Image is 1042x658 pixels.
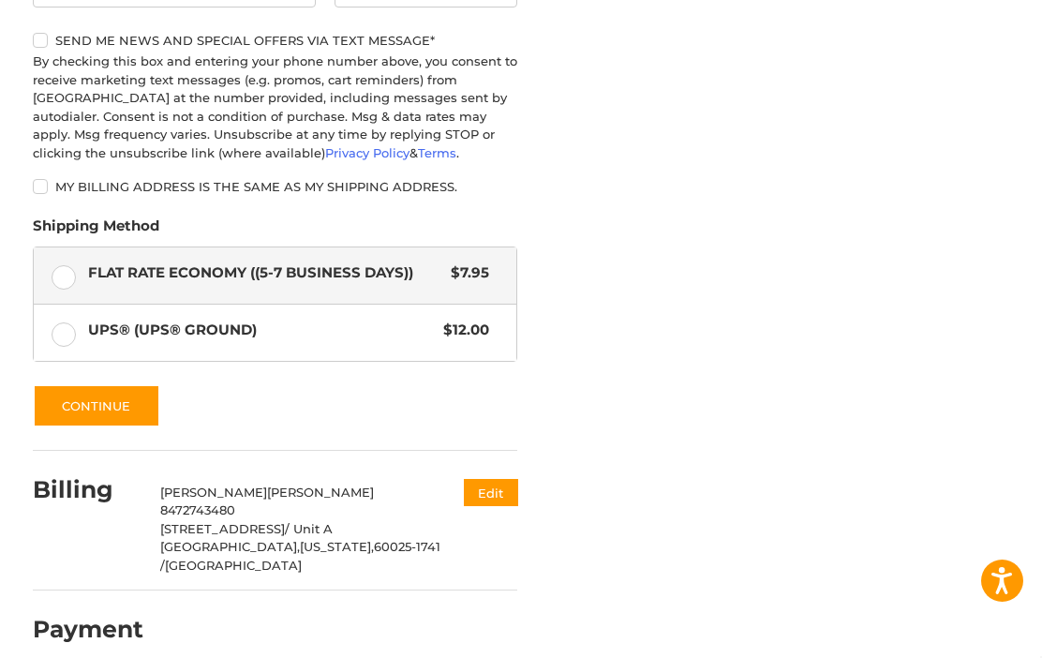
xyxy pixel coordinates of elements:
span: [PERSON_NAME] [160,485,267,500]
h2: Payment [33,615,143,644]
span: Flat Rate Economy ((5-7 Business Days)) [88,262,441,284]
legend: Shipping Method [33,216,159,246]
span: $12.00 [434,320,489,341]
button: Edit [464,479,518,506]
span: [PERSON_NAME] [267,485,374,500]
span: 60025-1741 / [160,539,440,573]
button: Continue [33,384,160,427]
span: UPS® (UPS® Ground) [88,320,434,341]
span: $7.95 [441,262,489,284]
span: [GEOGRAPHIC_DATA], [160,539,300,554]
div: By checking this box and entering your phone number above, you consent to receive marketing text ... [33,52,518,162]
a: Privacy Policy [325,145,409,160]
label: Send me news and special offers via text message* [33,33,518,48]
span: [GEOGRAPHIC_DATA] [165,558,302,573]
h2: Billing [33,475,142,504]
span: / Unit A [285,521,333,536]
a: Terms [418,145,456,160]
span: [STREET_ADDRESS] [160,521,285,536]
span: 8472743480 [160,502,235,517]
label: My billing address is the same as my shipping address. [33,179,518,194]
span: [US_STATE], [300,539,374,554]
